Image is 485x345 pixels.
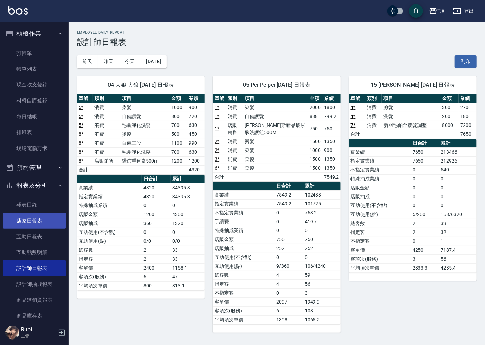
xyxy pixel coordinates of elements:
td: 750 [303,235,341,244]
th: 累計 [171,175,205,183]
td: 2097 [275,297,303,306]
td: 總客數 [213,271,275,279]
td: 7650 [411,147,439,156]
table: a dense table [77,175,205,290]
td: 消費 [226,112,243,121]
th: 金額 [440,94,459,103]
td: 56 [303,279,341,288]
td: 指定客 [349,228,411,237]
td: 指定客 [213,279,275,288]
td: 450 [187,130,205,139]
a: 店家日報表 [3,213,66,229]
span: 05 Pei Peipei [DATE] 日報表 [221,82,332,88]
td: 4235.4 [439,263,477,272]
td: 0 [171,201,205,210]
td: 實業績 [213,190,275,199]
button: T.X [426,4,448,18]
td: 消費 [93,130,120,139]
td: 實業績 [349,147,411,156]
a: 材料自購登錄 [3,93,66,108]
td: 毛囊淨化洗髮 [120,147,170,156]
h3: 設計師日報表 [77,37,477,47]
a: 現金收支登錄 [3,77,66,93]
td: 32 [439,228,477,237]
td: 1949.9 [303,297,341,306]
td: 540 [439,165,477,174]
td: 客單價 [349,246,411,254]
td: 1398 [275,315,303,324]
p: 主管 [21,333,56,339]
td: 750 [308,121,322,137]
td: 染髮 [243,155,308,164]
td: 0 [411,174,439,183]
td: 0/0 [142,237,171,246]
td: 店販抽成 [77,219,142,228]
button: 櫃檯作業 [3,25,66,43]
table: a dense table [349,94,477,139]
a: 排班表 [3,124,66,140]
td: 1000 [308,146,322,155]
td: 2400 [142,263,171,272]
td: 指定客 [77,254,142,263]
button: 列印 [455,55,477,68]
td: 7549.2 [322,172,341,181]
td: 互助使用(點) [213,262,275,271]
td: 7549.2 [275,190,303,199]
td: 店販銷售 [93,156,120,165]
td: 7200 [459,121,477,130]
td: 1500 [308,137,322,146]
td: 0 [411,237,439,246]
a: 商品庫存表 [3,308,66,324]
td: 消費 [93,121,120,130]
td: 5/200 [411,210,439,219]
td: 7650 [411,156,439,165]
td: 4 [275,279,303,288]
td: 消費 [226,137,243,146]
td: 0 [411,183,439,192]
th: 單號 [77,94,93,103]
td: 2 [411,228,439,237]
th: 業績 [322,94,341,103]
button: 報表及分析 [3,177,66,194]
a: 互助點數明細 [3,245,66,260]
td: 互助使用(不含點) [77,228,142,237]
h5: Rubi [21,326,56,333]
td: 消費 [93,147,120,156]
td: 不指定實業績 [349,165,411,174]
td: 0 [275,288,303,297]
td: 消費 [93,103,120,112]
td: 合計 [77,165,93,174]
th: 日合計 [411,139,439,148]
td: 平均項次單價 [77,281,142,290]
td: 200 [440,112,459,121]
td: 212926 [439,156,477,165]
td: 燙髮 [243,137,308,146]
td: 合計 [349,130,366,139]
td: 消費 [226,164,243,172]
a: 設計師抽成報表 [3,276,66,292]
td: 750 [322,121,341,137]
td: 1320 [171,219,205,228]
td: 300 [440,103,459,112]
td: 1500 [308,155,322,164]
th: 業績 [459,94,477,103]
td: 4 [275,271,303,279]
button: 前天 [77,55,98,68]
td: 平均項次單價 [213,315,275,324]
td: 500 [170,130,187,139]
td: 店販抽成 [213,244,275,253]
td: [PERSON_NAME]斯新品玻尿酸洗護組500ML [243,121,308,137]
td: 客項次(服務) [349,254,411,263]
td: 360 [142,219,171,228]
td: 630 [187,147,205,156]
td: 7187.4 [439,246,477,254]
td: 1100 [170,139,187,147]
td: 990 [187,139,205,147]
td: 特殊抽成業績 [349,174,411,183]
img: Person [5,326,19,340]
td: 0 [142,201,171,210]
td: 總客數 [77,246,142,254]
td: 0 [439,192,477,201]
td: 手續費 [213,217,275,226]
td: 900 [187,103,205,112]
